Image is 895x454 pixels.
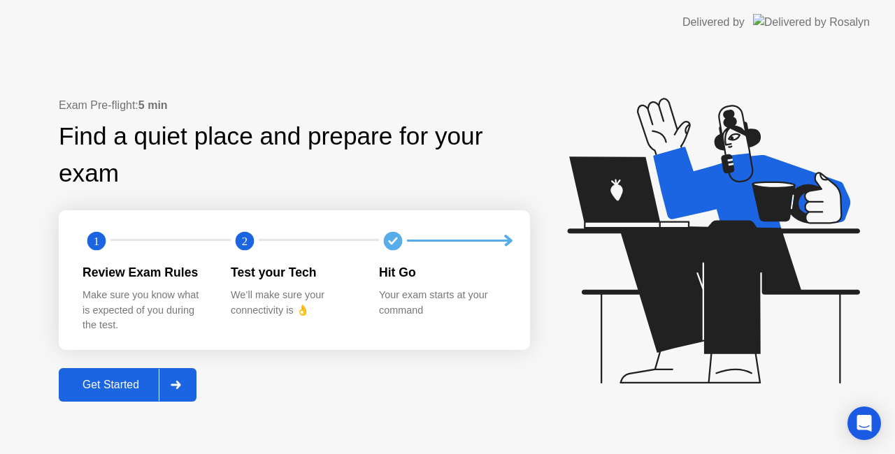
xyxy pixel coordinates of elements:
[59,368,196,402] button: Get Started
[83,288,208,333] div: Make sure you know what is expected of you during the test.
[63,379,159,391] div: Get Started
[242,234,248,247] text: 2
[138,99,168,111] b: 5 min
[231,288,357,318] div: We’ll make sure your connectivity is 👌
[94,234,99,247] text: 1
[682,14,745,31] div: Delivered by
[847,407,881,440] div: Open Intercom Messenger
[59,118,530,192] div: Find a quiet place and prepare for your exam
[379,263,505,281] div: Hit Go
[231,263,357,281] div: Test your Tech
[753,14,870,30] img: Delivered by Rosalyn
[83,263,208,281] div: Review Exam Rules
[59,97,530,114] div: Exam Pre-flight:
[379,288,505,318] div: Your exam starts at your command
